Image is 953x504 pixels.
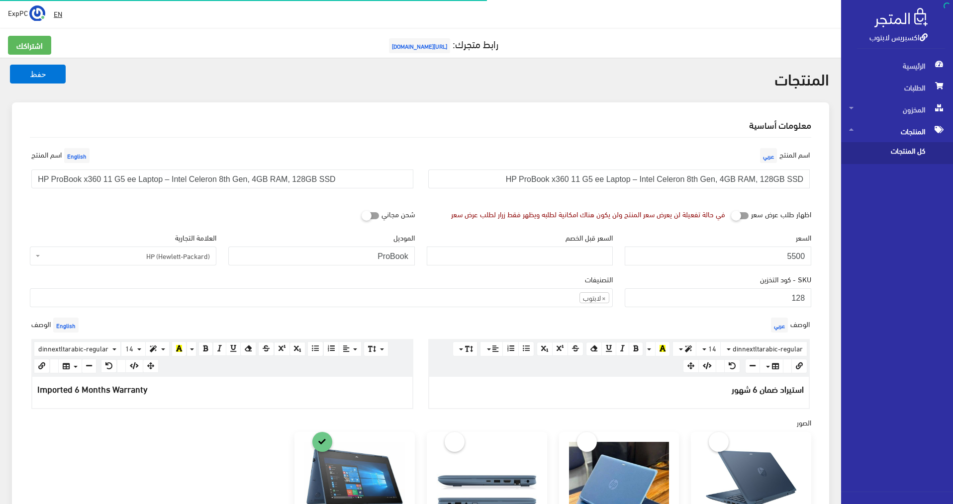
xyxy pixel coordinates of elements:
span: استيراد ضمان 6 شهور [732,380,804,397]
u: EN [54,7,62,20]
span: عربي [771,318,788,333]
label: السعر قبل الخصم [566,232,613,243]
a: المخزون [841,98,953,120]
label: الصور [797,417,811,428]
span: HP (Hewlett-Packard) [30,247,216,265]
a: EN [50,5,66,23]
label: اظهار طلب عرض سعر [751,204,811,223]
label: SKU - كود التخزين [760,273,811,284]
a: ... ExpPC [8,5,45,21]
span: عربي [760,148,777,163]
div: في حالة تفعيلة لن يعرض سعر المنتج ولن يكون هناك امكانية لطلبه ويظهر فقط زرار لطلب عرض سعر [451,209,725,220]
span: English [53,318,79,333]
a: اشتراكك [8,36,51,55]
a: رابط متجرك:[URL][DOMAIN_NAME] [386,34,498,53]
span: English [64,148,90,163]
span: كل المنتجات [849,142,925,164]
span: dinnextltarabic-regular [38,342,108,354]
span: المنتجات [849,120,945,142]
span: المخزون [849,98,945,120]
span: dinnextltarabic-regular [733,342,803,354]
span: الرئيسية [849,55,945,77]
label: السعر [796,232,811,243]
label: اسم المنتج [758,146,810,166]
a: المنتجات [841,120,953,142]
li: لابتوب [579,292,609,303]
span: Imported 6 Months Warranty [37,380,148,397]
a: اكسبريس لابتوب [869,29,928,44]
label: اسم المنتج [31,146,92,166]
span: 14 [708,342,716,354]
a: الطلبات [841,77,953,98]
span: × [602,293,606,303]
button: 14 [121,341,146,356]
img: . [874,8,928,27]
label: الوصف [768,315,810,335]
img: ... [29,5,45,21]
label: الوصف [31,315,81,335]
button: dinnextltarabic-regular [720,341,807,356]
button: 14 [696,341,721,356]
label: شحن مجاني [381,204,415,223]
span: الطلبات [849,77,945,98]
a: كل المنتجات [841,142,953,164]
span: 14 [125,342,133,354]
span: HP (Hewlett-Packard) [42,251,210,261]
button: حفظ [10,65,66,84]
label: الموديل [393,232,415,243]
span: ExpPC [8,6,28,19]
a: الرئيسية [841,55,953,77]
button: dinnextltarabic-regular [34,341,121,356]
label: العلامة التجارية [175,232,216,243]
h2: المنتجات [12,70,829,87]
label: التصنيفات [585,273,613,284]
span: [URL][DOMAIN_NAME] [389,38,450,53]
h2: معلومات أساسية [30,120,811,129]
